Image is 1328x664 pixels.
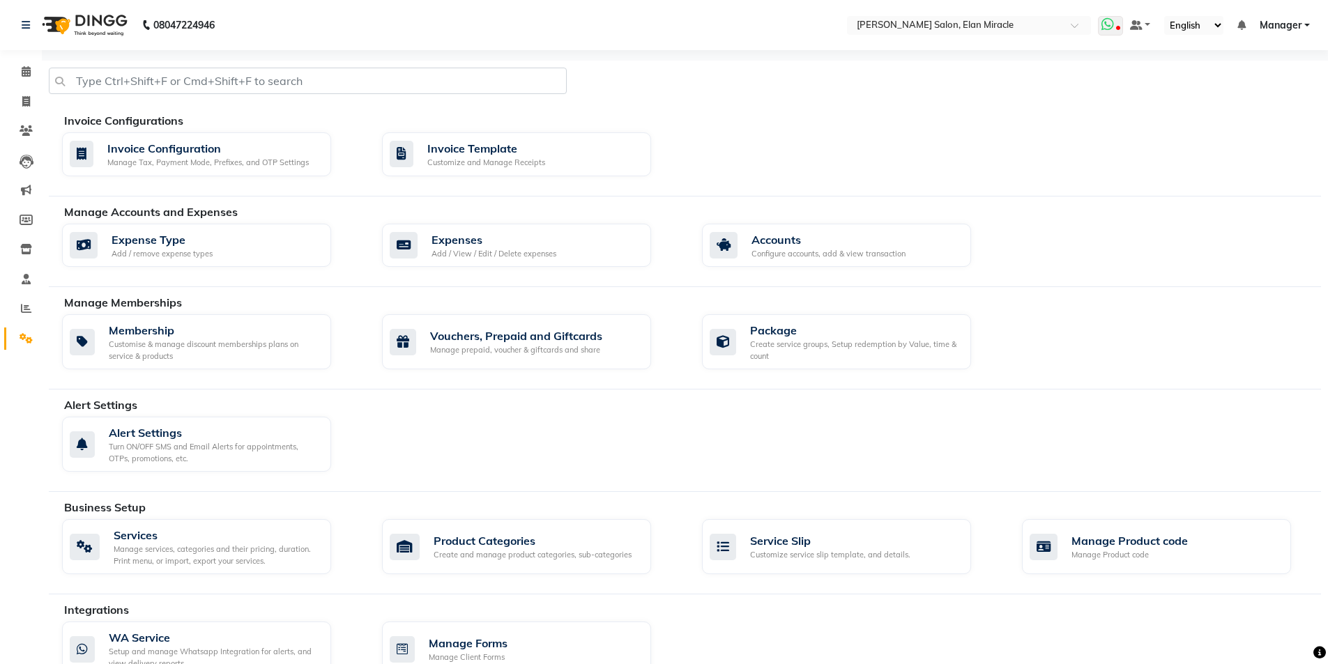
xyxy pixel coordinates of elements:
div: Services [114,527,320,543]
div: Turn ON/OFF SMS and Email Alerts for appointments, OTPs, promotions, etc. [109,441,320,464]
a: ServicesManage services, categories and their pricing, duration. Print menu, or import, export yo... [62,519,361,574]
div: Accounts [751,231,906,248]
div: WA Service [109,629,320,646]
div: Product Categories [434,532,632,549]
div: Expense Type [112,231,213,248]
div: Package [750,322,960,339]
a: Expense TypeAdd / remove expense types [62,224,361,268]
a: Manage Product codeManage Product code [1022,519,1321,574]
div: Create and manage product categories, sub-categories [434,549,632,561]
div: Manage Client Forms [429,651,507,663]
div: Add / remove expense types [112,248,213,260]
a: Alert SettingsTurn ON/OFF SMS and Email Alerts for appointments, OTPs, promotions, etc. [62,417,361,472]
div: Invoice Template [427,140,545,157]
div: Customise & manage discount memberships plans on service & products [109,339,320,362]
b: 08047224946 [153,6,215,45]
a: ExpensesAdd / View / Edit / Delete expenses [382,224,681,268]
div: Service Slip [750,532,910,549]
div: Customize and Manage Receipts [427,157,545,169]
a: Invoice ConfigurationManage Tax, Payment Mode, Prefixes, and OTP Settings [62,132,361,176]
div: Manage Forms [429,635,507,651]
span: Manager [1260,18,1302,33]
div: Manage Product code [1071,549,1188,561]
div: Invoice Configuration [107,140,309,157]
a: Product CategoriesCreate and manage product categories, sub-categories [382,519,681,574]
a: Vouchers, Prepaid and GiftcardsManage prepaid, voucher & giftcards and share [382,314,681,369]
div: Create service groups, Setup redemption by Value, time & count [750,339,960,362]
a: AccountsConfigure accounts, add & view transaction [702,224,1001,268]
div: Manage prepaid, voucher & giftcards and share [430,344,602,356]
div: Membership [109,322,320,339]
div: Add / View / Edit / Delete expenses [432,248,556,260]
div: Customize service slip template, and details. [750,549,910,561]
div: Vouchers, Prepaid and Giftcards [430,327,602,344]
div: Manage Product code [1071,532,1188,549]
div: Configure accounts, add & view transaction [751,248,906,260]
img: logo [36,6,131,45]
div: Manage services, categories and their pricing, duration. Print menu, or import, export your servi... [114,543,320,566]
div: Expenses [432,231,556,248]
div: Alert Settings [109,424,320,441]
a: Service SlipCustomize service slip template, and details. [702,519,1001,574]
input: Type Ctrl+Shift+F or Cmd+Shift+F to search [49,68,567,94]
a: Invoice TemplateCustomize and Manage Receipts [382,132,681,176]
div: Manage Tax, Payment Mode, Prefixes, and OTP Settings [107,157,309,169]
a: PackageCreate service groups, Setup redemption by Value, time & count [702,314,1001,369]
a: MembershipCustomise & manage discount memberships plans on service & products [62,314,361,369]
